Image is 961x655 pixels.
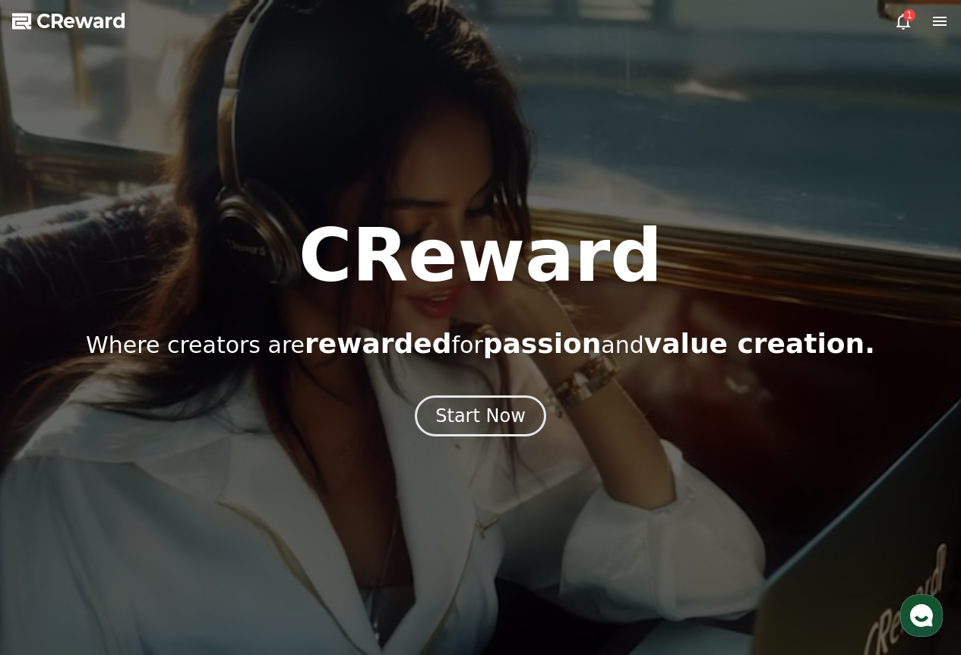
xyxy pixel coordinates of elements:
p: Where creators are for and [86,329,875,359]
a: Messages [100,481,196,519]
span: Settings [225,504,262,516]
a: Home [5,481,100,519]
h1: CReward [299,219,662,292]
a: 1 [894,12,912,30]
div: 1 [903,9,915,21]
span: rewarded [305,328,451,359]
button: Start Now [415,395,546,436]
span: value creation. [644,328,875,359]
span: passion [483,328,602,359]
a: Settings [196,481,292,519]
a: CReward [12,9,126,33]
span: CReward [36,9,126,33]
a: Start Now [415,411,546,425]
div: Start Now [435,404,526,428]
span: Messages [126,505,171,517]
span: Home [39,504,65,516]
